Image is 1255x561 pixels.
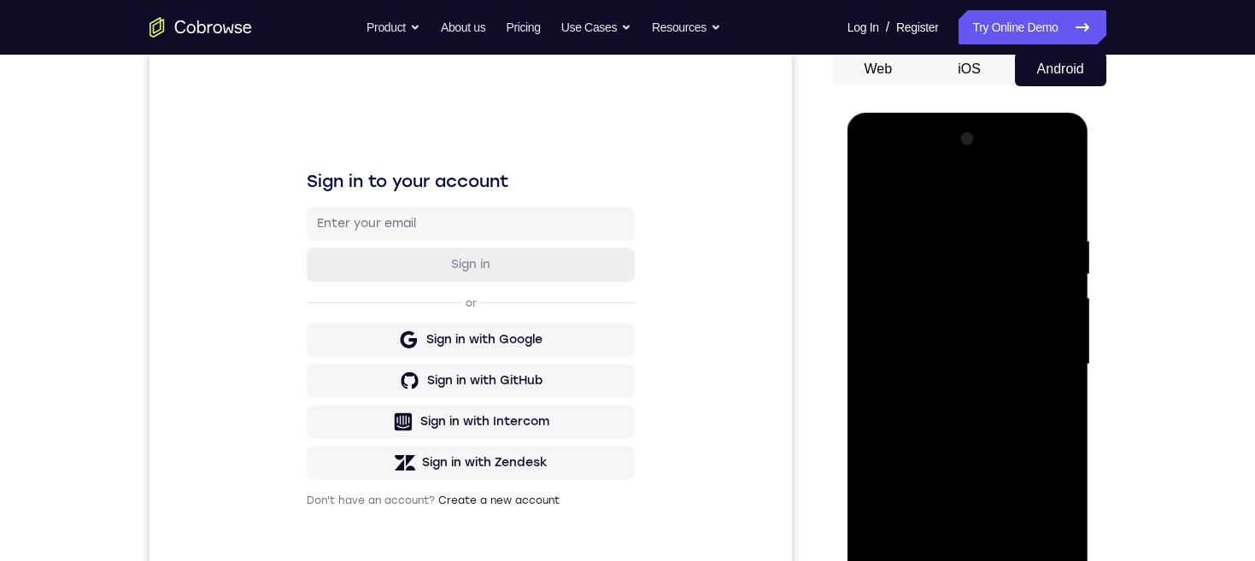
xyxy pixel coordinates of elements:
div: Sign in with GitHub [278,320,393,337]
div: Sign in with Intercom [271,361,400,378]
button: Product [367,10,420,44]
h1: Sign in to your account [157,117,485,141]
a: About us [441,10,485,44]
div: Sign in with Zendesk [273,402,398,419]
p: or [313,244,331,258]
a: Create a new account [289,442,410,454]
button: Sign in with GitHub [157,312,485,346]
button: Web [833,52,924,86]
button: Use Cases [561,10,631,44]
input: Enter your email [167,163,475,180]
button: Resources [652,10,721,44]
p: Don't have an account? [157,441,485,455]
a: Register [896,10,938,44]
a: Try Online Demo [959,10,1105,44]
button: iOS [924,52,1015,86]
a: Pricing [506,10,540,44]
a: Go to the home page [150,17,252,38]
a: Log In [847,10,879,44]
button: Sign in [157,196,485,230]
button: Sign in with Zendesk [157,394,485,428]
button: Android [1015,52,1106,86]
span: / [886,17,889,38]
button: Sign in with Intercom [157,353,485,387]
div: Sign in with Google [277,279,393,296]
button: Sign in with Google [157,271,485,305]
